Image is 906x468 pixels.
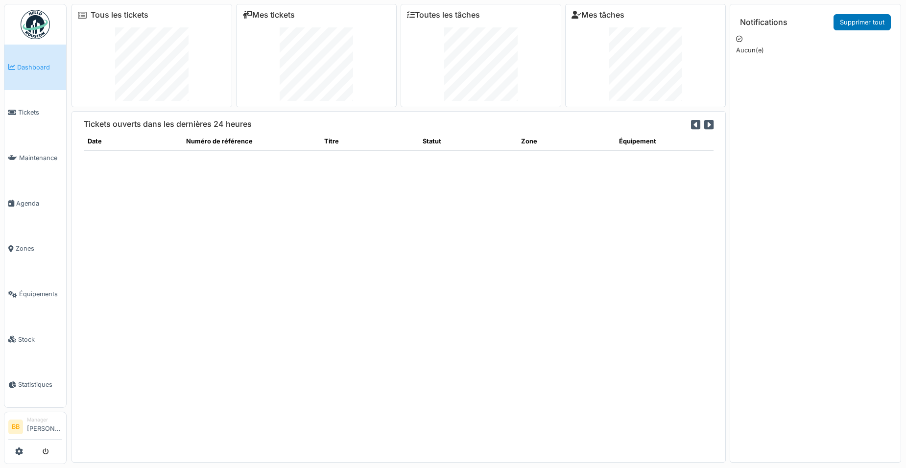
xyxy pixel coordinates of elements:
a: Statistiques [4,362,66,408]
li: [PERSON_NAME] [27,416,62,437]
p: Aucun(e) [736,46,895,55]
a: Dashboard [4,45,66,90]
th: Équipement [615,133,714,150]
a: Supprimer tout [834,14,891,30]
span: Statistiques [18,380,62,389]
span: Maintenance [19,153,62,163]
span: Équipements [19,289,62,299]
a: Stock [4,317,66,362]
h6: Tickets ouverts dans les dernières 24 heures [84,119,252,129]
a: Mes tâches [572,10,624,20]
span: Tickets [18,108,62,117]
a: Agenda [4,181,66,226]
a: Zones [4,226,66,272]
span: Stock [18,335,62,344]
th: Statut [419,133,517,150]
a: Tickets [4,90,66,136]
th: Numéro de référence [182,133,320,150]
span: Zones [16,244,62,253]
th: Titre [320,133,419,150]
th: Zone [517,133,616,150]
a: BB Manager[PERSON_NAME] [8,416,62,440]
a: Mes tickets [242,10,295,20]
img: Badge_color-CXgf-gQk.svg [21,10,50,39]
span: Agenda [16,199,62,208]
div: Manager [27,416,62,423]
a: Tous les tickets [91,10,148,20]
a: Toutes les tâches [407,10,480,20]
th: Date [84,133,182,150]
span: Dashboard [17,63,62,72]
li: BB [8,420,23,434]
h6: Notifications [740,18,787,27]
a: Maintenance [4,135,66,181]
a: Équipements [4,271,66,317]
